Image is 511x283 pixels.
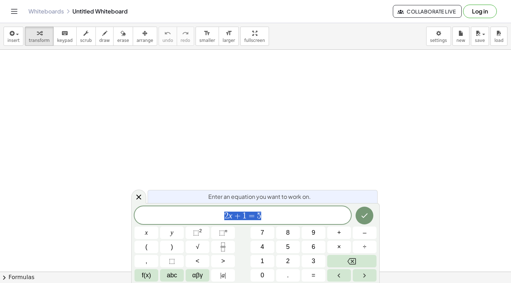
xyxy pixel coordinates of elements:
[251,255,274,267] button: 1
[221,256,225,266] span: >
[186,227,209,239] button: Squared
[276,255,300,267] button: 2
[219,27,239,46] button: format_sizelarger
[53,27,77,46] button: keyboardkeypad
[225,228,227,233] sup: n
[171,242,173,252] span: )
[99,38,110,43] span: draw
[57,38,73,43] span: keypad
[61,29,68,38] i: keyboard
[186,269,209,282] button: Greek alphabet
[134,255,158,267] button: ,
[167,271,177,280] span: abc
[196,27,219,46] button: format_sizesmaller
[160,227,184,239] button: y
[220,272,222,279] span: |
[199,228,202,233] sup: 2
[177,27,194,46] button: redoredo
[426,27,451,46] button: settings
[204,29,210,38] i: format_size
[363,242,367,252] span: ÷
[337,242,341,252] span: ×
[171,228,174,238] span: y
[287,271,289,280] span: .
[302,241,325,253] button: 6
[494,38,504,43] span: load
[286,228,290,238] span: 8
[145,228,148,238] span: x
[208,192,311,201] span: Enter an equation you want to work on.
[211,255,235,267] button: Greater than
[471,27,489,46] button: save
[312,228,315,238] span: 9
[7,38,20,43] span: insert
[242,212,247,220] span: 1
[134,269,158,282] button: Functions
[247,212,257,220] span: =
[244,38,265,43] span: fullscreen
[276,227,300,239] button: 8
[145,242,148,252] span: (
[186,255,209,267] button: Less than
[276,269,300,282] button: .
[220,271,226,280] span: a
[117,38,129,43] span: erase
[430,38,447,43] span: settings
[463,5,497,18] button: Log in
[169,256,175,266] span: ⬚
[260,271,264,280] span: 0
[211,227,235,239] button: Superscript
[286,242,290,252] span: 5
[113,27,133,46] button: erase
[160,241,184,253] button: )
[9,6,20,17] button: Toggle navigation
[137,38,153,43] span: arrange
[163,38,173,43] span: undo
[232,212,243,220] span: +
[219,229,225,236] span: ⬚
[196,256,199,266] span: <
[193,229,199,236] span: ⬚
[353,227,377,239] button: Minus
[393,5,462,18] button: Collaborate Live
[251,241,274,253] button: 4
[251,227,274,239] button: 7
[25,27,54,46] button: transform
[164,29,171,38] i: undo
[182,29,189,38] i: redo
[225,272,226,279] span: |
[196,242,199,252] span: √
[229,211,232,220] var: x
[160,269,184,282] button: Alphabet
[327,255,377,267] button: Backspace
[260,228,264,238] span: 7
[490,27,507,46] button: load
[327,241,351,253] button: Times
[159,27,177,46] button: undoundo
[452,27,469,46] button: new
[186,241,209,253] button: Square root
[363,228,366,238] span: –
[399,8,456,15] span: Collaborate Live
[192,271,203,280] span: αβγ
[286,256,290,266] span: 2
[260,256,264,266] span: 1
[327,227,351,239] button: Plus
[475,38,485,43] span: save
[29,38,50,43] span: transform
[133,27,157,46] button: arrange
[211,241,235,253] button: Fraction
[337,228,341,238] span: +
[327,269,351,282] button: Left arrow
[142,271,151,280] span: f(x)
[80,38,92,43] span: scrub
[251,269,274,282] button: 0
[240,27,269,46] button: fullscreen
[312,256,315,266] span: 3
[353,241,377,253] button: Divide
[224,212,229,220] span: 2
[302,269,325,282] button: Equals
[260,242,264,252] span: 4
[95,27,114,46] button: draw
[356,207,373,224] button: Done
